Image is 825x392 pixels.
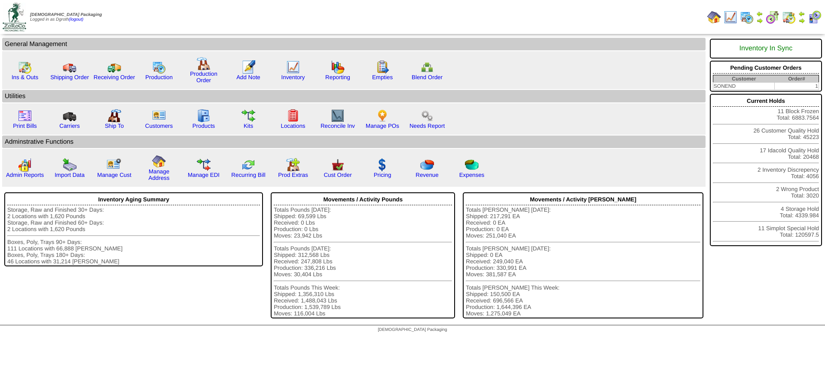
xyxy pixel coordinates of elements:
td: Utilities [2,90,706,102]
a: Manage Cust [97,172,131,178]
img: calendarprod.gif [152,60,166,74]
img: workflow.gif [241,109,255,123]
a: Production [145,74,173,80]
img: home.gif [707,10,721,24]
img: graph2.png [18,158,32,172]
a: Products [192,123,215,129]
a: Print Bills [13,123,37,129]
img: network.png [420,60,434,74]
td: Adminstrative Functions [2,136,706,148]
a: Recurring Bill [231,172,265,178]
div: Inventory Aging Summary [7,194,260,205]
a: Production Order [190,71,217,83]
a: Customers [145,123,173,129]
img: edi.gif [197,158,211,172]
a: Empties [372,74,393,80]
img: calendarcustomer.gif [808,10,822,24]
a: Needs Report [409,123,445,129]
img: truck2.gif [107,60,121,74]
img: factory.gif [197,57,211,71]
a: Manage Address [149,168,170,181]
a: Expenses [459,172,485,178]
img: arrowright.gif [756,17,763,24]
a: Revenue [416,172,438,178]
th: Order# [775,75,819,83]
img: import.gif [63,158,76,172]
a: Add Note [236,74,260,80]
img: truck.gif [63,60,76,74]
td: 1 [775,83,819,90]
a: Receiving Order [94,74,135,80]
span: [DEMOGRAPHIC_DATA] Packaging [378,327,447,332]
img: arrowleft.gif [756,10,763,17]
a: Kits [244,123,253,129]
a: Pricing [374,172,391,178]
img: calendarinout.gif [18,60,32,74]
img: calendarprod.gif [740,10,754,24]
a: Manage POs [366,123,399,129]
a: Inventory [281,74,305,80]
div: Movements / Activity [PERSON_NAME] [466,194,700,205]
img: cust_order.png [331,158,345,172]
img: line_graph2.gif [331,109,345,123]
div: Pending Customer Orders [713,62,819,74]
a: Reporting [325,74,350,80]
img: arrowright.gif [798,17,805,24]
a: Import Data [55,172,85,178]
img: workflow.png [420,109,434,123]
a: Manage EDI [188,172,220,178]
a: Cust Order [324,172,351,178]
img: pie_chart.png [420,158,434,172]
div: Storage, Raw and Finished 30+ Days: 2 Locations with 1,620 Pounds Storage, Raw and Finished 60+ D... [7,207,260,265]
img: graph.gif [331,60,345,74]
td: General Management [2,38,706,50]
img: truck3.gif [63,109,76,123]
img: reconcile.gif [241,158,255,172]
img: orders.gif [241,60,255,74]
div: Totals [PERSON_NAME] [DATE]: Shipped: 217,291 EA Received: 0 EA Production: 0 EA Moves: 251,040 E... [466,207,700,317]
img: customers.gif [152,109,166,123]
span: Logged in as Dgroth [30,12,102,22]
div: Current Holds [713,96,819,107]
a: Blend Order [412,74,443,80]
a: (logout) [69,17,83,22]
img: po.png [376,109,389,123]
img: arrowleft.gif [798,10,805,17]
img: prodextras.gif [286,158,300,172]
img: line_graph.gif [724,10,737,24]
a: Locations [281,123,305,129]
a: Carriers [59,123,79,129]
img: dollar.gif [376,158,389,172]
span: [DEMOGRAPHIC_DATA] Packaging [30,12,102,17]
img: calendarblend.gif [766,10,779,24]
td: SONEND [713,83,774,90]
div: Totals Pounds [DATE]: Shipped: 69,599 Lbs Received: 0 Lbs Production: 0 Lbs Moves: 23,942 Lbs Tot... [274,207,452,317]
img: home.gif [152,154,166,168]
a: Ins & Outs [12,74,38,80]
img: pie_chart2.png [465,158,479,172]
img: invoice2.gif [18,109,32,123]
div: 11 Block Frozen Total: 6883.7564 26 Customer Quality Hold Total: 45223 17 Idacold Quality Hold To... [710,94,822,246]
a: Ship To [105,123,124,129]
img: locations.gif [286,109,300,123]
div: Movements / Activity Pounds [274,194,452,205]
img: calendarinout.gif [782,10,796,24]
a: Reconcile Inv [321,123,355,129]
img: zoroco-logo-small.webp [3,3,26,31]
img: line_graph.gif [286,60,300,74]
img: workorder.gif [376,60,389,74]
a: Admin Reports [6,172,44,178]
a: Shipping Order [50,74,89,80]
th: Customer [713,75,774,83]
div: Inventory In Sync [713,40,819,57]
img: factory2.gif [107,109,121,123]
a: Prod Extras [278,172,308,178]
img: managecust.png [107,158,122,172]
img: cabinet.gif [197,109,211,123]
